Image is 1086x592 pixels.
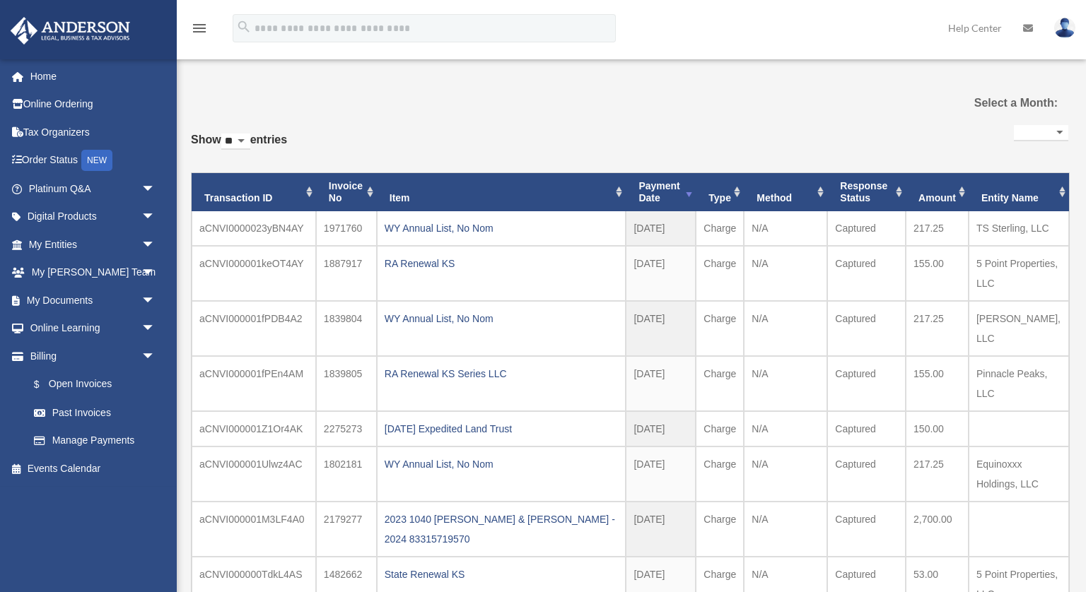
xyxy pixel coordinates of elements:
[696,446,744,502] td: Charge
[385,364,619,384] div: RA Renewal KS Series LLC
[827,502,906,557] td: Captured
[10,62,177,90] a: Home
[42,376,49,393] span: $
[827,173,906,211] th: Response Status: activate to sort column ascending
[827,211,906,246] td: Captured
[906,211,969,246] td: 217.25
[744,301,827,356] td: N/A
[10,342,177,370] a: Billingarrow_drop_down
[192,173,316,211] th: Transaction ID: activate to sort column ascending
[906,411,969,446] td: 150.00
[141,230,170,259] span: arrow_drop_down
[969,173,1069,211] th: Entity Name: activate to sort column ascending
[20,427,177,455] a: Manage Payments
[385,254,619,273] div: RA Renewal KS
[192,246,316,301] td: aCNVI000001keOT4AY
[141,286,170,315] span: arrow_drop_down
[626,502,696,557] td: [DATE]
[316,446,377,502] td: 1802181
[827,246,906,301] td: Captured
[906,446,969,502] td: 217.25
[10,90,177,119] a: Online Ordering
[191,20,208,37] i: menu
[316,173,377,211] th: Invoice No: activate to sort column ascending
[10,203,177,231] a: Digital Productsarrow_drop_down
[1054,18,1075,38] img: User Pic
[191,130,287,164] label: Show entries
[236,19,252,35] i: search
[744,411,827,446] td: N/A
[316,211,377,246] td: 1971760
[81,150,112,171] div: NEW
[626,301,696,356] td: [DATE]
[827,356,906,411] td: Captured
[385,454,619,474] div: WY Annual List, No Nom
[969,246,1069,301] td: 5 Point Properties, LLC
[626,446,696,502] td: [DATE]
[385,564,619,584] div: State Renewal KS
[141,314,170,343] span: arrow_drop_down
[385,218,619,238] div: WY Annual List, No Nom
[744,502,827,557] td: N/A
[141,203,170,232] span: arrow_drop_down
[10,146,177,175] a: Order StatusNEW
[906,246,969,301] td: 155.00
[933,93,1058,113] label: Select a Month:
[316,411,377,446] td: 2275273
[192,211,316,246] td: aCNVI0000023yBN4AY
[696,301,744,356] td: Charge
[696,211,744,246] td: Charge
[20,398,170,427] a: Past Invoices
[744,173,827,211] th: Method: activate to sort column ascending
[192,502,316,557] td: aCNVI000001M3LF4A0
[10,314,177,343] a: Online Learningarrow_drop_down
[969,211,1069,246] td: TS Sterling, LLC
[626,411,696,446] td: [DATE]
[906,356,969,411] td: 155.00
[385,419,619,439] div: [DATE] Expedited Land Trust
[316,301,377,356] td: 1839804
[626,356,696,411] td: [DATE]
[10,230,177,259] a: My Entitiesarrow_drop_down
[906,502,969,557] td: 2,700.00
[744,211,827,246] td: N/A
[626,246,696,301] td: [DATE]
[626,211,696,246] td: [DATE]
[10,259,177,287] a: My [PERSON_NAME] Teamarrow_drop_down
[192,446,316,502] td: aCNVI000001Ulwz4AC
[316,356,377,411] td: 1839805
[696,502,744,557] td: Charge
[316,502,377,557] td: 2179277
[744,246,827,301] td: N/A
[20,370,177,399] a: $Open Invoices
[192,411,316,446] td: aCNVI000001Z1Or4AK
[969,301,1069,356] td: [PERSON_NAME], LLC
[192,356,316,411] td: aCNVI000001fPEn4AM
[141,342,170,371] span: arrow_drop_down
[141,259,170,288] span: arrow_drop_down
[316,246,377,301] td: 1887917
[221,134,250,150] select: Showentries
[626,173,696,211] th: Payment Date: activate to sort column ascending
[696,356,744,411] td: Charge
[10,174,177,203] a: Platinum Q&Aarrow_drop_down
[969,356,1069,411] td: Pinnacle Peaks, LLC
[6,17,134,45] img: Anderson Advisors Platinum Portal
[827,411,906,446] td: Captured
[10,118,177,146] a: Tax Organizers
[377,173,626,211] th: Item: activate to sort column ascending
[192,301,316,356] td: aCNVI000001fPDB4A2
[10,286,177,314] a: My Documentsarrow_drop_down
[10,454,177,483] a: Events Calendar
[827,301,906,356] td: Captured
[385,509,619,549] div: 2023 1040 [PERSON_NAME] & [PERSON_NAME] - 2024 83315719570
[827,446,906,502] td: Captured
[696,246,744,301] td: Charge
[906,173,969,211] th: Amount: activate to sort column ascending
[696,411,744,446] td: Charge
[141,174,170,203] span: arrow_drop_down
[744,356,827,411] td: N/A
[191,25,208,37] a: menu
[906,301,969,356] td: 217.25
[696,173,744,211] th: Type: activate to sort column ascending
